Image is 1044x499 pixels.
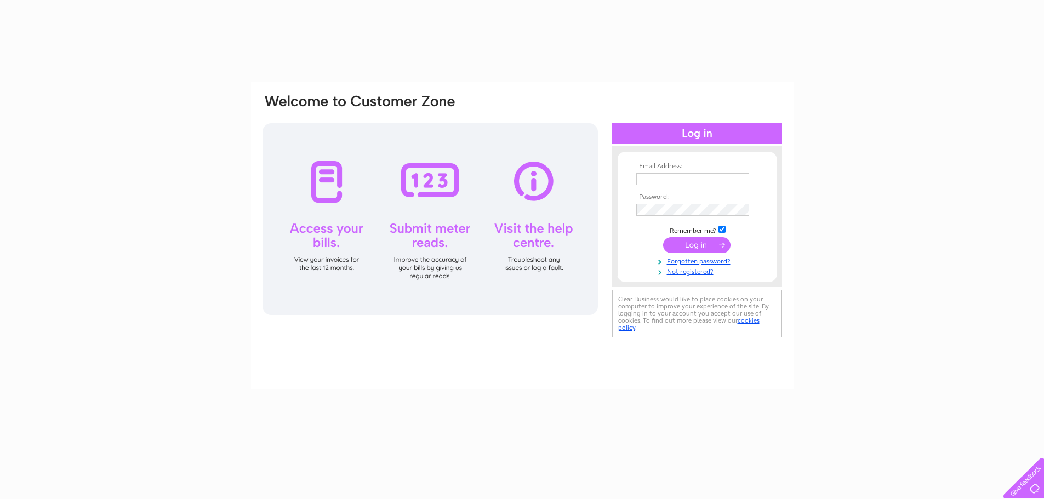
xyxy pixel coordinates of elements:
th: Email Address: [634,163,761,170]
div: Clear Business would like to place cookies on your computer to improve your experience of the sit... [612,290,782,337]
td: Remember me? [634,224,761,235]
a: Not registered? [636,266,761,276]
th: Password: [634,193,761,201]
a: cookies policy [618,317,760,331]
a: Forgotten password? [636,255,761,266]
input: Submit [663,237,731,253]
